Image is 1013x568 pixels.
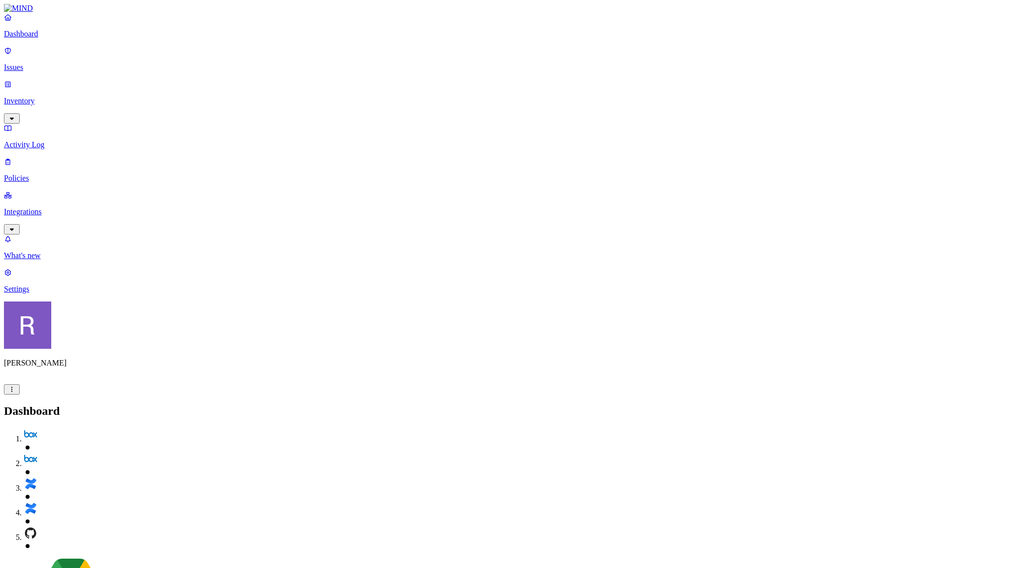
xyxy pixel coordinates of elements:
[4,46,1009,72] a: Issues
[4,80,1009,122] a: Inventory
[24,477,37,491] img: svg%3e
[4,4,1009,13] a: MIND
[4,251,1009,260] p: What's new
[4,234,1009,260] a: What's new
[4,124,1009,149] a: Activity Log
[4,268,1009,294] a: Settings
[4,301,51,349] img: Rich Thompson
[4,4,33,13] img: MIND
[24,501,37,515] img: svg%3e
[4,174,1009,183] p: Policies
[4,285,1009,294] p: Settings
[24,452,37,466] img: svg%3e
[4,157,1009,183] a: Policies
[4,404,1009,418] h2: Dashboard
[4,63,1009,72] p: Issues
[4,30,1009,38] p: Dashboard
[24,428,37,441] img: svg%3e
[4,97,1009,105] p: Inventory
[4,140,1009,149] p: Activity Log
[24,526,37,540] img: svg%3e
[4,359,1009,368] p: [PERSON_NAME]
[4,13,1009,38] a: Dashboard
[4,191,1009,233] a: Integrations
[4,207,1009,216] p: Integrations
